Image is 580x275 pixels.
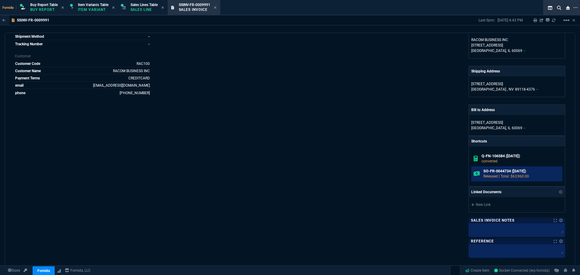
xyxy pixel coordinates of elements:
[471,218,514,223] p: Sales Invoice Notes
[515,87,535,91] span: 89118-4376
[546,4,555,11] nx-icon: Split Panels
[471,87,507,91] span: [GEOGRAPHIC_DATA] ,
[536,87,538,91] span: --
[63,268,92,273] a: msbcCompanyName
[508,126,511,130] span: IL
[179,3,210,7] span: SSINV-FR-0009991
[15,34,150,40] tr: undefined
[120,91,150,95] a: 8477279038
[463,266,492,275] a: Create Item
[30,3,58,7] span: Buy Report Table
[564,4,572,11] nx-icon: Close Workbench
[15,69,41,73] span: Customer Name
[524,126,525,130] span: --
[161,5,164,10] nx-icon: Close Tab
[78,3,108,7] span: Item Variants Table
[471,81,562,87] p: [STREET_ADDRESS]
[15,83,24,88] span: email
[482,154,560,158] h6: Q-FN-106584 ([DATE])
[471,126,507,130] span: [GEOGRAPHIC_DATA],
[471,69,500,74] p: Shipping Address
[15,53,150,59] p: Customer
[483,169,560,174] h6: SO-FR-0044734 ([DATE])
[555,4,564,11] nx-icon: Search
[112,5,115,10] nx-icon: Close Tab
[471,189,501,195] p: Linked Documents
[509,87,514,91] span: NV
[563,17,570,24] mat-icon: Example home icon
[148,42,150,46] a: --
[512,126,522,130] span: 60069
[15,90,150,96] tr: 8477279038
[471,49,507,53] span: [GEOGRAPHIC_DATA],
[15,76,40,80] span: Payment Terms
[524,49,525,53] span: --
[128,76,150,80] a: CREDITCARD
[469,136,565,146] p: Shortcuts
[494,268,549,273] a: V-o78EWIN0qR8dIGAACl
[573,5,578,11] nx-icon: Open New Tab
[179,7,209,12] p: Sales Invoice
[61,5,64,10] nx-icon: Close Tab
[137,62,150,66] span: RAC100
[498,18,523,23] p: [DATE] 4:43 PM
[130,7,158,12] p: Sales Line
[494,268,549,273] span: Socket Connected (erp-fornida)
[15,91,25,95] span: phone
[15,61,150,67] tr: undefined
[2,18,6,22] nx-icon: Back to Table
[15,34,44,39] span: Shipment Method
[130,3,158,7] span: Sales Lines Table
[471,120,562,125] p: [STREET_ADDRESS]
[482,158,560,164] p: converted
[93,83,150,88] a: [EMAIL_ADDRESS][DOMAIN_NAME]
[15,75,150,82] tr: undefined
[471,37,529,43] p: RACOM BUSINESS INC
[508,49,511,53] span: IL
[471,239,494,244] p: Reference
[15,41,150,47] tr: undefined
[30,7,58,12] p: Buy Report
[512,49,522,53] span: 60069
[15,68,150,75] tr: undefined
[483,174,560,179] p: Released | Total: $63,960.00
[478,18,498,23] p: Last Sync:
[17,18,49,23] p: SSINV-FR-0009991
[214,5,217,10] nx-icon: Close Tab
[148,34,150,39] span: --
[6,268,22,273] a: Global State
[15,82,150,89] tr: apresman@racombusiness.com
[2,6,16,10] span: Fornida
[15,42,43,46] span: Tracking Number
[15,62,40,66] span: Customer Code
[113,69,150,73] a: RACOM BUSINESS INC
[22,268,29,273] a: API TOKEN
[471,202,562,207] a: New Link
[471,107,495,113] p: Bill to Address
[471,43,562,48] p: [STREET_ADDRESS]
[78,7,108,12] p: Item Variant
[572,18,575,23] a: Hide Workbench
